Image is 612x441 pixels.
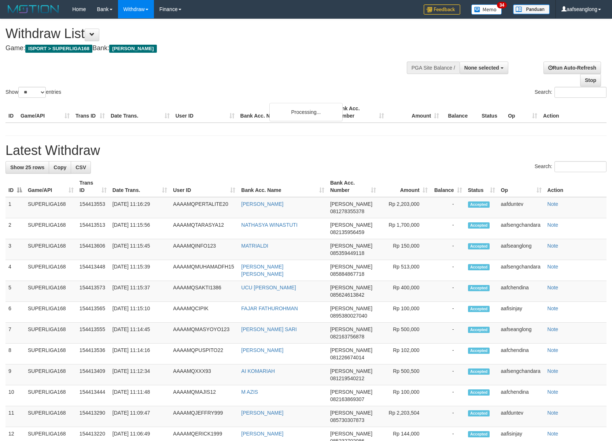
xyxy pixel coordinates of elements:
[5,344,25,364] td: 8
[170,364,238,385] td: AAAAMQXXX93
[468,222,490,229] span: Accepted
[379,344,431,364] td: Rp 102,000
[170,302,238,323] td: AAAAMQCIPIK
[332,102,387,123] th: Bank Acc. Number
[330,250,364,256] span: Copy 085359449118 to clipboard
[241,431,283,437] a: [PERSON_NAME]
[460,62,508,74] button: None selected
[5,4,61,15] img: MOTION_logo.png
[431,385,465,406] td: -
[545,176,607,197] th: Action
[379,260,431,281] td: Rp 513,000
[5,102,18,123] th: ID
[25,239,77,260] td: SUPERLIGA168
[498,218,545,239] td: aafsengchandara
[5,239,25,260] td: 3
[468,389,490,396] span: Accepted
[498,176,545,197] th: Op: activate to sort column ascending
[431,281,465,302] td: -
[580,74,601,86] a: Stop
[25,344,77,364] td: SUPERLIGA168
[25,176,77,197] th: Game/API: activate to sort column ascending
[110,385,170,406] td: [DATE] 11:11:48
[479,102,505,123] th: Status
[5,87,61,98] label: Show entries
[241,368,275,374] a: AI KOMARIAH
[330,271,364,277] span: Copy 085884867718 to clipboard
[535,161,607,172] label: Search:
[330,305,372,311] span: [PERSON_NAME]
[468,431,490,437] span: Accepted
[237,102,332,123] th: Bank Acc. Name
[5,45,401,52] h4: Game: Bank:
[468,264,490,270] span: Accepted
[330,292,364,298] span: Copy 085624613842 to clipboard
[548,201,558,207] a: Note
[330,431,372,437] span: [PERSON_NAME]
[5,143,607,158] h1: Latest Withdraw
[5,260,25,281] td: 4
[241,326,297,332] a: [PERSON_NAME] SARI
[25,364,77,385] td: SUPERLIGA168
[379,218,431,239] td: Rp 1,700,000
[468,368,490,375] span: Accepted
[25,302,77,323] td: SUPERLIGA168
[108,102,173,123] th: Date Trans.
[25,45,92,53] span: ISPORT > SUPERLIGA168
[548,264,558,270] a: Note
[170,197,238,218] td: AAAAMQPERTALITE20
[431,218,465,239] td: -
[330,229,364,235] span: Copy 082135956459 to clipboard
[442,102,479,123] th: Balance
[330,264,372,270] span: [PERSON_NAME]
[330,334,364,340] span: Copy 082163756878 to clipboard
[330,313,367,319] span: Copy 0895380027040 to clipboard
[25,406,77,427] td: SUPERLIGA168
[77,302,110,323] td: 154413565
[110,364,170,385] td: [DATE] 11:12:34
[431,176,465,197] th: Balance: activate to sort column ascending
[330,201,372,207] span: [PERSON_NAME]
[379,364,431,385] td: Rp 500,500
[387,102,442,123] th: Amount
[241,389,258,395] a: M AZIS
[548,347,558,353] a: Note
[170,218,238,239] td: AAAAMQTARASYA12
[241,305,298,311] a: FAJAR FATHUROHMAN
[424,4,460,15] img: Feedback.jpg
[110,302,170,323] td: [DATE] 11:15:10
[498,239,545,260] td: aafseanglong
[25,218,77,239] td: SUPERLIGA168
[498,364,545,385] td: aafsengchandara
[330,326,372,332] span: [PERSON_NAME]
[431,364,465,385] td: -
[77,406,110,427] td: 154413290
[379,281,431,302] td: Rp 400,000
[25,260,77,281] td: SUPERLIGA168
[330,368,372,374] span: [PERSON_NAME]
[330,222,372,228] span: [PERSON_NAME]
[5,281,25,302] td: 5
[554,161,607,172] input: Search:
[5,176,25,197] th: ID: activate to sort column descending
[49,161,71,174] a: Copy
[379,406,431,427] td: Rp 2,203,504
[431,260,465,281] td: -
[468,201,490,208] span: Accepted
[468,243,490,249] span: Accepted
[25,197,77,218] td: SUPERLIGA168
[25,281,77,302] td: SUPERLIGA168
[5,323,25,344] td: 7
[548,389,558,395] a: Note
[77,260,110,281] td: 154413448
[5,385,25,406] td: 10
[170,239,238,260] td: AAAAMQINFO123
[379,385,431,406] td: Rp 100,000
[431,197,465,218] td: -
[548,305,558,311] a: Note
[241,285,296,290] a: UCU [PERSON_NAME]
[170,323,238,344] td: AAAAMQMASYOYO123
[110,406,170,427] td: [DATE] 11:09:47
[77,364,110,385] td: 154413409
[379,239,431,260] td: Rp 150,000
